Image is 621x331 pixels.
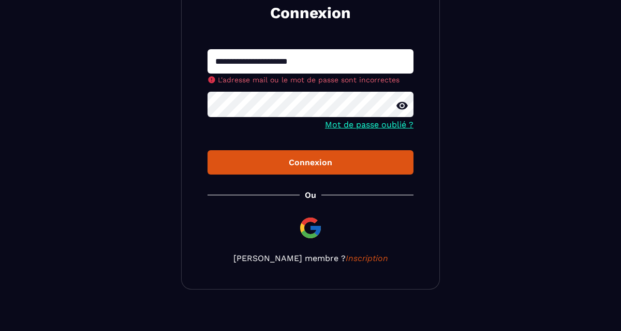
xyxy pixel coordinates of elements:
div: Connexion [216,157,405,167]
img: google [298,215,323,240]
p: Ou [305,190,316,200]
a: Inscription [346,253,388,263]
a: Mot de passe oublié ? [325,120,413,129]
p: [PERSON_NAME] membre ? [208,253,413,263]
span: L'adresse mail ou le mot de passe sont incorrectes [218,76,400,84]
button: Connexion [208,150,413,175]
h2: Connexion [220,3,401,23]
